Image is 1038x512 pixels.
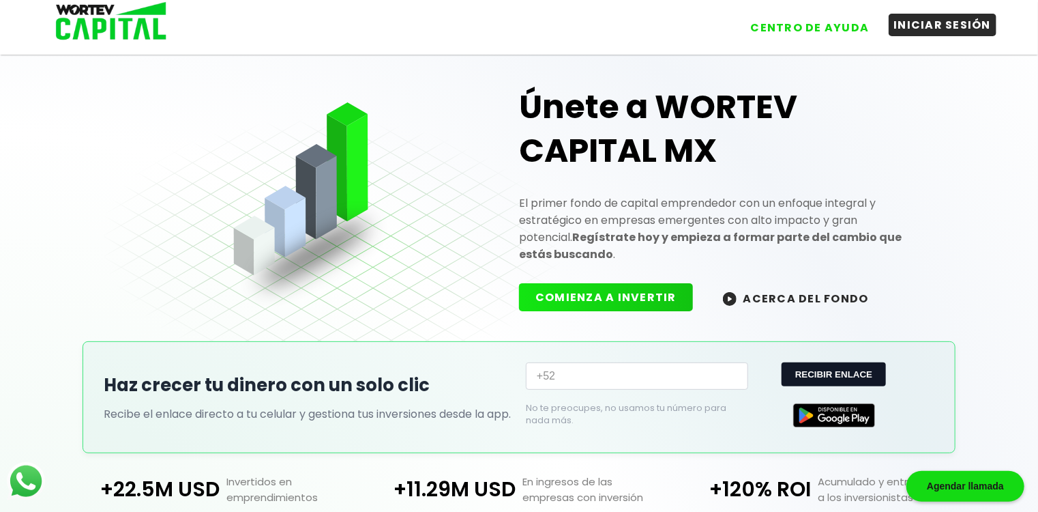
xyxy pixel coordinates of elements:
button: COMIENZA A INVERTIR [519,283,693,311]
p: El primer fondo de capital emprendedor con un enfoque integral y estratégico en empresas emergent... [519,195,934,263]
button: ACERCA DEL FONDO [707,283,885,313]
p: Acumulado y entregado a los inversionistas [812,474,963,505]
p: Invertidos en emprendimientos [220,474,371,505]
div: Agendar llamada [906,471,1024,502]
p: Recibe el enlace directo a tu celular y gestiona tus inversiones desde la app. [104,406,512,423]
p: No te preocupes, no usamos tu número para nada más. [526,402,726,427]
p: +22.5M USD [75,474,220,505]
img: wortev-capital-acerca-del-fondo [723,292,737,306]
p: +11.29M USD [371,474,516,505]
a: COMIENZA A INVERTIR [519,289,707,305]
h2: Haz crecer tu dinero con un solo clic [104,372,512,399]
img: logos_whatsapp-icon.242b2217.svg [7,462,45,500]
a: CENTRO DE AYUDA [732,6,875,39]
img: Google Play [793,403,875,427]
p: +120% ROI [667,474,812,505]
a: INICIAR SESIÓN [875,6,997,39]
button: RECIBIR ENLACE [782,362,886,386]
button: CENTRO DE AYUDA [745,16,875,39]
strong: Regístrate hoy y empieza a formar parte del cambio que estás buscando [519,229,902,262]
h1: Únete a WORTEV CAPITAL MX [519,85,934,173]
button: INICIAR SESIÓN [889,14,997,36]
p: En ingresos de las empresas con inversión [516,474,667,505]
